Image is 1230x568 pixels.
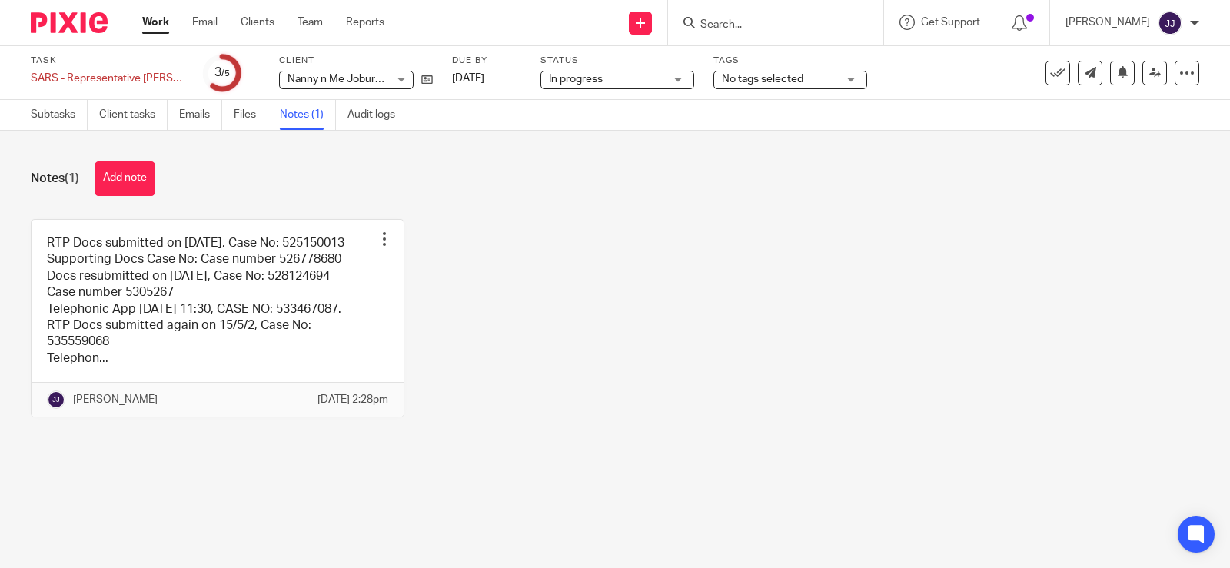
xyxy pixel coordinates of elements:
[241,15,274,30] a: Clients
[1158,11,1182,35] img: svg%3E
[65,172,79,184] span: (1)
[279,55,433,67] label: Client
[95,161,155,196] button: Add note
[347,100,407,130] a: Audit logs
[317,392,388,407] p: [DATE] 2:28pm
[280,100,336,130] a: Notes (1)
[346,15,384,30] a: Reports
[713,55,867,67] label: Tags
[192,15,218,30] a: Email
[1065,15,1150,30] p: [PERSON_NAME]
[31,12,108,33] img: Pixie
[214,64,230,81] div: 3
[221,69,230,78] small: /5
[452,73,484,84] span: [DATE]
[73,392,158,407] p: [PERSON_NAME]
[179,100,222,130] a: Emails
[288,74,462,85] span: Nanny n Me Joburg Central (Pty) Ltd
[540,55,694,67] label: Status
[298,15,323,30] a: Team
[699,18,837,32] input: Search
[142,15,169,30] a: Work
[549,74,603,85] span: In progress
[452,55,521,67] label: Due by
[31,71,184,86] div: SARS - Representative taxpayer
[31,55,184,67] label: Task
[921,17,980,28] span: Get Support
[31,100,88,130] a: Subtasks
[99,100,168,130] a: Client tasks
[31,71,184,86] div: SARS - Representative [PERSON_NAME]
[234,100,268,130] a: Files
[722,74,803,85] span: No tags selected
[47,390,65,409] img: svg%3E
[31,171,79,187] h1: Notes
